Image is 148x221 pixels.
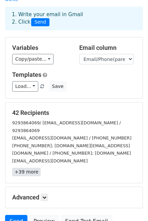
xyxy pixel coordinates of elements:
a: Templates [12,71,41,78]
span: Send [31,18,49,26]
h5: Email column [79,44,136,52]
h5: 42 Recipients [12,109,136,117]
iframe: Chat Widget [114,189,148,221]
a: Load... [12,81,38,92]
small: [PHONE_NUMBER]; [DOMAIN_NAME][EMAIL_ADDRESS][DOMAIN_NAME] / [PHONE_NUMBER]; [DOMAIN_NAME][EMAIL_A... [12,143,131,163]
h5: Advanced [12,194,136,201]
a: +39 more [12,168,41,176]
button: Save [49,81,66,92]
h5: Variables [12,44,69,52]
small: [EMAIL_ADDRESS][DOMAIN_NAME] / [PHONE_NUMBER] [12,135,131,140]
div: 1. Write your email in Gmail 2. Click [7,11,141,26]
small: 9293864069/ [EMAIL_ADDRESS][DOMAIN_NAME] / 9293864069 [12,120,121,133]
a: Copy/paste... [12,54,54,64]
